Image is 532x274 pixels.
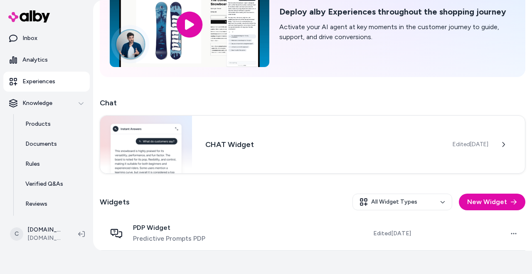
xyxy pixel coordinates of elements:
[22,34,37,42] p: Inbox
[25,180,63,188] p: Verified Q&As
[100,97,525,109] h2: Chat
[3,50,90,70] a: Analytics
[100,116,192,173] img: Chat widget
[22,99,52,107] p: Knowledge
[25,160,40,168] p: Rules
[8,10,50,22] img: alby Logo
[100,196,130,208] h2: Widgets
[373,229,411,238] span: Edited [DATE]
[17,154,90,174] a: Rules
[133,224,205,232] span: PDP Widget
[10,227,23,241] span: C
[3,93,90,113] button: Knowledge
[22,56,48,64] p: Analytics
[133,234,205,244] span: Predictive Prompts PDP
[279,7,515,17] h2: Deploy alby Experiences throughout the shopping journey
[27,234,65,242] span: [DOMAIN_NAME]
[100,115,525,174] a: Chat widgetCHAT WidgetEdited[DATE]
[3,72,90,92] a: Experiences
[459,194,525,210] button: New Widget
[22,77,55,86] p: Experiences
[25,140,57,148] p: Documents
[3,28,90,48] a: Inbox
[453,140,488,149] span: Edited [DATE]
[5,221,71,247] button: C[DOMAIN_NAME] Shopify[DOMAIN_NAME]
[352,194,452,210] button: All Widget Types
[279,22,515,42] p: Activate your AI agent at key moments in the customer journey to guide, support, and drive conver...
[205,139,439,150] h3: CHAT Widget
[17,114,90,134] a: Products
[25,200,47,208] p: Reviews
[17,174,90,194] a: Verified Q&As
[17,194,90,214] a: Reviews
[27,226,65,234] p: [DOMAIN_NAME] Shopify
[25,120,51,128] p: Products
[17,134,90,154] a: Documents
